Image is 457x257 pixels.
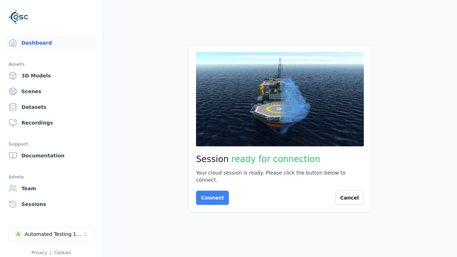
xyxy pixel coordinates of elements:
[6,100,97,114] a: Datasets
[196,169,364,183] div: Your cloud session is ready. Please click the button below to connect.
[9,140,94,148] div: Support
[6,84,97,99] a: Scenes
[50,250,51,255] span: |
[9,227,94,241] button: Select a workspace
[6,148,97,163] a: Documentation
[196,153,364,165] h2: Session
[15,231,22,238] div: A
[6,36,97,50] a: Dashboard
[9,60,94,69] div: Assets
[6,181,97,196] a: Team
[25,231,82,238] div: Automated Testing 1 - Playwright
[6,69,97,83] a: 3D Models
[9,7,29,27] img: Logo
[6,197,97,211] a: Sessions
[54,250,71,255] a: Cookies
[9,173,94,181] div: Admin
[31,250,47,255] a: Privacy
[196,191,229,205] button: Connect
[6,116,97,130] a: Recordings
[231,154,320,164] span: ready for connection
[335,191,364,205] button: Cancel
